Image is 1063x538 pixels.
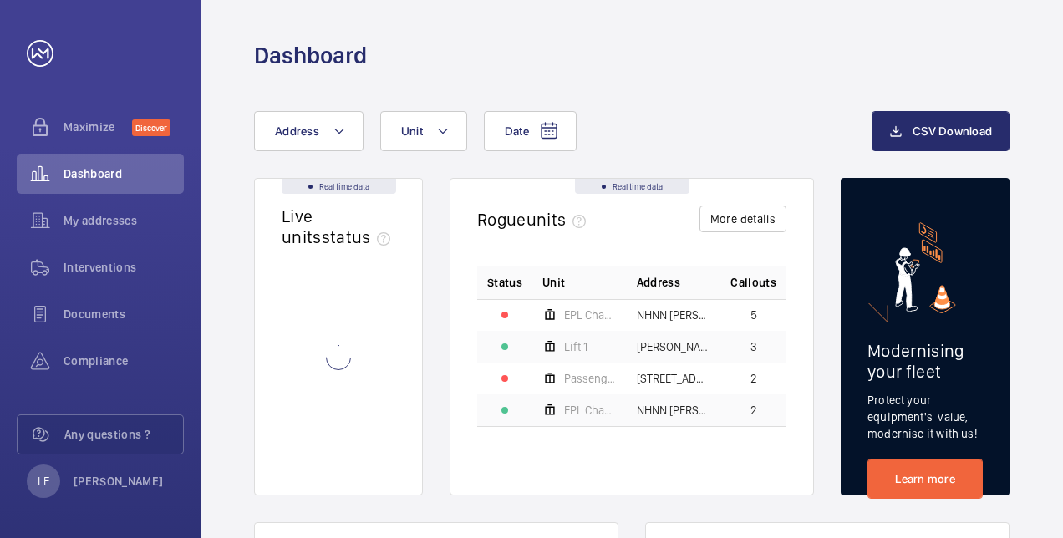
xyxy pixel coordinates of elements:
span: [PERSON_NAME][GEOGRAPHIC_DATA] - [GEOGRAPHIC_DATA], [STREET_ADDRESS][PERSON_NAME], [637,341,711,353]
img: marketing-card.svg [895,222,956,313]
span: 2 [750,373,757,384]
span: My addresses [64,212,184,229]
div: Real time data [282,179,396,194]
span: Documents [64,306,184,322]
span: Maximize [64,119,132,135]
span: CSV Download [913,124,992,138]
button: More details [699,206,786,232]
span: Interventions [64,259,184,276]
span: Dashboard [64,165,184,182]
button: Address [254,111,364,151]
span: Date [505,124,529,138]
h2: Rogue [477,209,593,230]
button: Unit [380,111,467,151]
span: NHNN [PERSON_NAME] Wing - [GEOGRAPHIC_DATA][PERSON_NAME], [STREET_ADDRESS], [637,404,711,416]
p: LE [38,473,49,490]
p: Status [487,274,522,291]
span: 2 [750,404,757,416]
span: Unit [542,274,565,291]
span: EPL ChandlerWing Mid 19 [564,404,617,416]
h2: Live units [282,206,397,247]
h1: Dashboard [254,40,367,71]
span: Address [275,124,319,138]
span: 5 [750,309,757,321]
span: Lift 1 [564,341,587,353]
span: Address [637,274,680,291]
span: Unit [401,124,423,138]
span: 3 [750,341,757,353]
span: status [322,226,398,247]
span: Any questions ? [64,426,183,443]
span: Callouts [730,274,776,291]
button: CSV Download [872,111,1010,151]
div: Real time data [575,179,689,194]
span: [STREET_ADDRESS] ([GEOGRAPHIC_DATA]) [STREET_ADDRESS], [637,373,711,384]
span: Passenger Lift [564,373,617,384]
span: Discover [132,119,170,136]
span: EPL ChandlerWing LH 20 [564,309,617,321]
button: Date [484,111,577,151]
h2: Modernising your fleet [867,340,983,382]
p: [PERSON_NAME] [74,473,164,490]
span: NHNN [PERSON_NAME] Wing - [GEOGRAPHIC_DATA][PERSON_NAME], [STREET_ADDRESS], [637,309,711,321]
span: Compliance [64,353,184,369]
a: Learn more [867,459,983,499]
span: units [526,209,593,230]
p: Protect your equipment's value, modernise it with us! [867,392,983,442]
